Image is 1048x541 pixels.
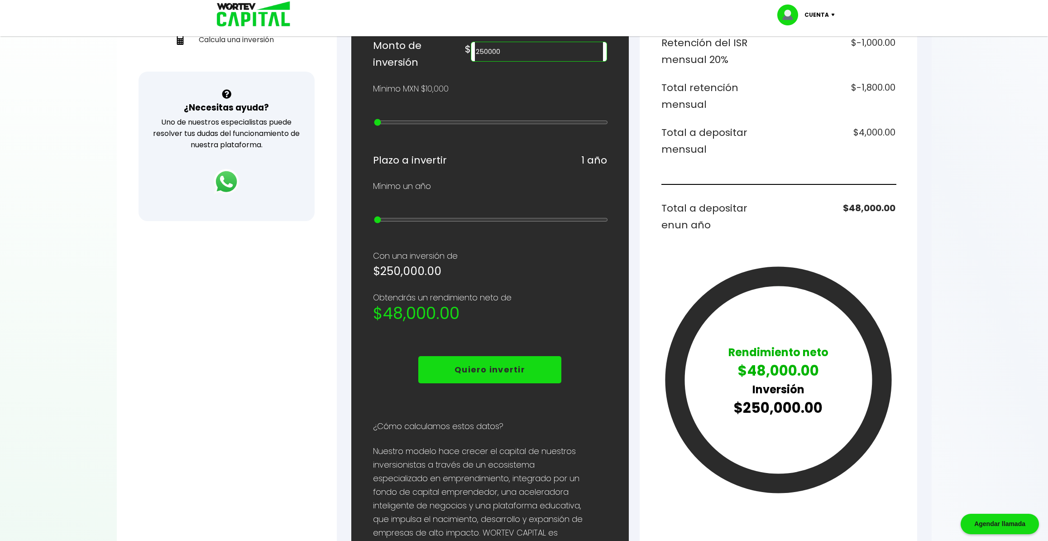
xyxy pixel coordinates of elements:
[172,30,282,49] a: Calcula una inversión
[175,35,185,45] img: calculadora-icon.17d418c4.svg
[728,382,828,397] p: Inversión
[728,344,828,360] p: Rendimiento neto
[661,79,775,113] h6: Total retención mensual
[373,291,607,304] p: Obtendrás un rendimiento neto de
[804,8,829,22] p: Cuenta
[782,200,895,234] h6: $48,000.00
[465,41,471,58] h6: $
[150,116,303,150] p: Uno de nuestros especialistas puede resolver tus dudas del funcionamiento de nuestra plataforma.
[373,37,465,71] h6: Monto de inversión
[661,34,775,68] h6: Retención del ISR mensual 20%
[373,152,447,169] h6: Plazo a invertir
[661,124,775,158] h6: Total a depositar mensual
[373,179,431,193] p: Mínimo un año
[777,5,804,25] img: profile-image
[829,14,841,16] img: icon-down
[661,200,775,234] h6: Total a depositar en un año
[961,514,1039,534] div: Agendar llamada
[782,34,895,68] h6: $-1,000.00
[373,304,607,323] h2: $48,000.00
[373,263,607,280] h5: $250,000.00
[455,363,525,377] p: Quiero invertir
[373,249,607,263] p: Con una inversión de
[728,360,828,382] p: $48,000.00
[373,420,607,433] p: ¿Cómo calculamos estos datos?
[728,397,828,419] p: $250,000.00
[214,169,239,194] img: logos_whatsapp-icon.242b2217.svg
[782,124,895,158] h6: $4,000.00
[782,79,895,113] h6: $-1,800.00
[418,356,561,383] button: Quiero invertir
[581,152,607,169] h6: 1 año
[184,101,269,114] h3: ¿Necesitas ayuda?
[373,82,449,96] p: Mínimo MXN $10,000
